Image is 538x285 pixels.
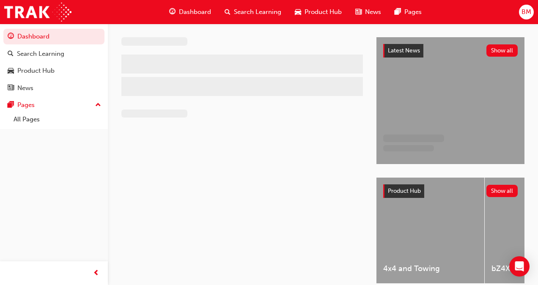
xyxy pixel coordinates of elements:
span: Search Learning [234,7,281,17]
img: Trak [4,3,71,22]
span: BM [522,7,531,17]
a: Dashboard [3,29,104,44]
a: 4x4 and Towing [376,178,484,283]
span: News [365,7,381,17]
div: Open Intercom Messenger [509,256,530,277]
div: Product Hub [17,66,55,76]
button: Show all [486,44,518,57]
button: Show all [486,185,518,197]
button: Pages [3,97,104,113]
a: guage-iconDashboard [162,3,218,21]
span: pages-icon [395,7,401,17]
span: 4x4 and Towing [383,264,478,274]
a: Search Learning [3,46,104,62]
span: Product Hub [305,7,342,17]
span: news-icon [8,85,14,92]
span: car-icon [8,67,14,75]
a: pages-iconPages [388,3,428,21]
a: All Pages [10,113,104,126]
span: news-icon [355,7,362,17]
span: prev-icon [93,268,99,279]
span: Pages [404,7,422,17]
span: Product Hub [388,187,421,195]
a: Latest NewsShow all [383,44,518,58]
a: news-iconNews [349,3,388,21]
button: DashboardSearch LearningProduct HubNews [3,27,104,97]
a: search-iconSearch Learning [218,3,288,21]
span: guage-icon [8,33,14,41]
span: Dashboard [179,7,211,17]
span: search-icon [8,50,14,58]
span: guage-icon [169,7,176,17]
div: News [17,83,33,93]
span: Latest News [388,47,420,54]
div: Search Learning [17,49,64,59]
a: Product Hub [3,63,104,79]
a: News [3,80,104,96]
span: up-icon [95,100,101,111]
span: car-icon [295,7,301,17]
button: BM [519,5,534,19]
span: pages-icon [8,101,14,109]
a: car-iconProduct Hub [288,3,349,21]
span: search-icon [225,7,231,17]
div: Pages [17,100,35,110]
a: Product HubShow all [383,184,518,198]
